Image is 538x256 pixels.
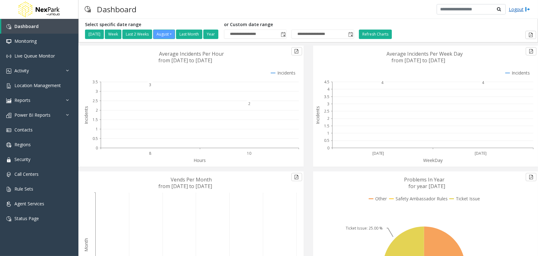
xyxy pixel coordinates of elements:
text: 2.5 [324,109,329,114]
button: Year [203,30,218,39]
text: WeekDay [423,157,443,163]
h5: Select specific date range [85,22,219,27]
button: Last Month [176,30,202,39]
button: Refresh Charts [359,30,392,39]
text: for year [DATE] [408,183,445,190]
text: 0.5 [324,138,329,143]
span: Toggle popup [280,30,286,39]
span: Contacts [14,127,33,133]
text: [DATE] [475,151,487,156]
img: 'icon' [6,113,11,118]
h3: Dashboard [94,2,140,17]
h5: or Custom date range [224,22,354,27]
button: August [153,30,175,39]
span: Activity [14,68,29,74]
text: 0.5 [93,136,98,141]
text: Incidents [83,106,89,124]
text: from [DATE] to [DATE] [159,57,212,64]
img: 'icon' [6,39,11,44]
text: 4 [482,80,484,85]
text: Month [83,238,89,252]
span: Reports [14,97,30,103]
img: 'icon' [6,157,11,162]
button: Export to pdf [526,47,536,55]
text: 1.5 [324,123,329,129]
a: Logout [509,6,530,13]
span: Call Centers [14,171,39,177]
text: 0 [327,145,329,151]
span: Monitoring [14,38,37,44]
text: 3 [96,89,98,94]
text: Ticket Issue: 25.00 % [346,225,383,231]
img: 'icon' [6,98,11,103]
img: 'icon' [6,128,11,133]
text: 1.5 [93,117,98,122]
img: pageIcon [85,2,91,17]
text: Average Incidents Per Hour [159,50,224,57]
text: 4.5 [324,79,329,85]
span: Power BI Reports [14,112,51,118]
img: 'icon' [6,187,11,192]
text: [DATE] [372,151,384,156]
text: 10 [247,151,251,156]
span: Regions [14,142,31,147]
text: 0 [96,145,98,151]
span: Location Management [14,82,61,88]
span: Toggle popup [347,30,354,39]
text: 3.5 [324,94,329,99]
text: 2 [327,116,329,121]
img: 'icon' [6,69,11,74]
text: Vends Per Month [171,176,212,183]
button: Last 2 Weeks [122,30,152,39]
span: Dashboard [14,23,39,29]
button: Export to pdf [291,47,302,55]
img: 'icon' [6,24,11,29]
img: 'icon' [6,83,11,88]
img: 'icon' [6,202,11,207]
text: 4 [327,86,330,92]
text: 4 [381,80,384,85]
text: 1 [327,131,329,136]
img: logout [525,6,530,13]
img: 'icon' [6,172,11,177]
a: Dashboard [1,19,78,34]
text: 3 [149,82,151,87]
img: 'icon' [6,142,11,147]
text: 8 [149,151,151,156]
text: Hours [194,157,206,163]
text: 3.5 [93,79,98,85]
span: Status Page [14,215,39,221]
span: Security [14,156,30,162]
text: 2.5 [93,98,98,103]
span: Live Queue Monitor [14,53,55,59]
button: Week [105,30,121,39]
img: 'icon' [6,216,11,221]
button: Export to pdf [291,173,302,181]
text: 2 [96,108,98,113]
button: Export to pdf [526,173,536,181]
text: Average Incidents Per Week Day [386,50,463,57]
button: [DATE] [85,30,104,39]
img: 'icon' [6,54,11,59]
span: Agent Services [14,201,44,207]
span: Rule Sets [14,186,33,192]
text: 3 [327,101,329,107]
text: 2 [248,101,250,106]
text: Problems In Year [404,176,445,183]
text: from [DATE] to [DATE] [392,57,445,64]
text: Incidents [315,106,321,124]
text: 1 [96,126,98,132]
button: Export to pdf [525,31,536,39]
text: from [DATE] to [DATE] [159,183,212,190]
